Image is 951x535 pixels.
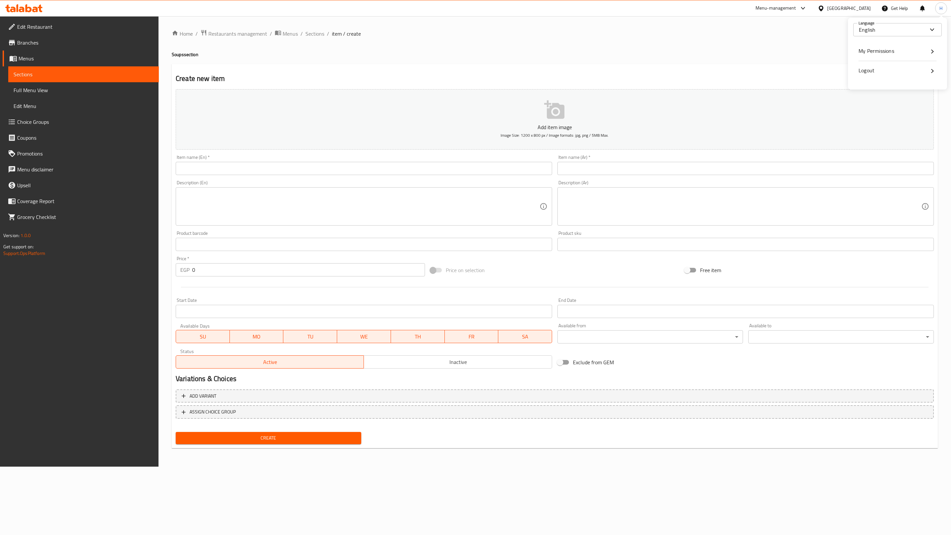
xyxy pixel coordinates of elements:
a: Coverage Report [3,193,159,209]
button: Create [176,432,361,444]
button: FR [445,330,499,343]
input: Please enter product sku [557,238,934,251]
p: EGP [180,266,190,274]
input: Please enter price [192,263,425,276]
h4: Soups section [172,51,938,58]
div: [GEOGRAPHIC_DATA] [827,5,871,12]
span: Branches [17,39,154,47]
span: Menus [18,54,154,62]
span: Price on selection [446,266,485,274]
button: MO [230,330,284,343]
span: TU [286,332,335,341]
a: Sections [8,66,159,82]
span: Edit Restaurant [17,23,154,31]
h2: Variations & Choices [176,374,934,384]
span: Restaurants management [208,30,267,38]
span: MO [232,332,281,341]
a: Choice Groups [3,114,159,130]
a: Promotions [3,146,159,161]
span: Logout [859,65,874,75]
span: SU [179,332,227,341]
button: Inactive [364,355,552,369]
div: ​ [557,330,743,343]
span: ASSIGN CHOICE GROUP [190,408,236,416]
a: Branches [3,35,159,51]
button: SA [498,330,552,343]
span: Menus [283,30,298,38]
div: Menu-management [756,4,796,12]
button: Active [176,355,364,369]
button: Add item imageImage Size: 1200 x 800 px / Image formats: jpg, png / 5MB Max. [176,89,934,150]
button: ASSIGN CHOICE GROUP [176,405,934,419]
span: Grocery Checklist [17,213,154,221]
p: Add item image [186,123,924,131]
span: My Permissions [859,46,894,56]
span: Inactive [367,357,549,367]
span: TH [394,332,442,341]
span: Choice Groups [17,118,154,126]
div: ​ [748,330,934,343]
a: Edit Restaurant [3,19,159,35]
input: Please enter product barcode [176,238,552,251]
nav: breadcrumb [172,29,938,38]
button: TH [391,330,445,343]
span: Version: [3,231,19,240]
button: Add variant [176,389,934,403]
span: Upsell [17,181,154,189]
a: Coupons [3,130,159,146]
button: WE [337,330,391,343]
input: Enter name Ar [557,162,934,175]
input: Enter name En [176,162,552,175]
a: Menus [275,29,298,38]
span: Sections [14,70,154,78]
a: Restaurants management [200,29,267,38]
span: Get support on: [3,242,34,251]
span: Active [179,357,361,367]
button: TU [283,330,337,343]
span: H [939,5,942,12]
a: Full Menu View [8,82,159,98]
span: Exclude from GEM [573,358,614,366]
a: Edit Menu [8,98,159,114]
a: Sections [305,30,324,38]
span: Create [181,434,356,442]
li: / [300,30,303,38]
span: item / create [332,30,361,38]
li: / [327,30,329,38]
li: / [195,30,198,38]
span: Add variant [190,392,216,400]
a: Menu disclaimer [3,161,159,177]
span: Promotions [17,150,154,158]
span: Edit Menu [14,102,154,110]
span: Full Menu View [14,86,154,94]
a: Home [172,30,193,38]
span: 1.0.0 [20,231,31,240]
span: WE [340,332,388,341]
span: Free item [700,266,721,274]
a: Grocery Checklist [3,209,159,225]
span: SA [501,332,549,341]
a: Support.OpsPlatform [3,249,45,258]
span: Coverage Report [17,197,154,205]
a: Upsell [3,177,159,193]
button: SU [176,330,230,343]
span: Image Size: 1200 x 800 px / Image formats: jpg, png / 5MB Max. [501,131,609,139]
li: / [270,30,272,38]
span: Coupons [17,134,154,142]
span: FR [447,332,496,341]
a: Menus [3,51,159,66]
span: Menu disclaimer [17,165,154,173]
h2: Create new item [176,74,934,84]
